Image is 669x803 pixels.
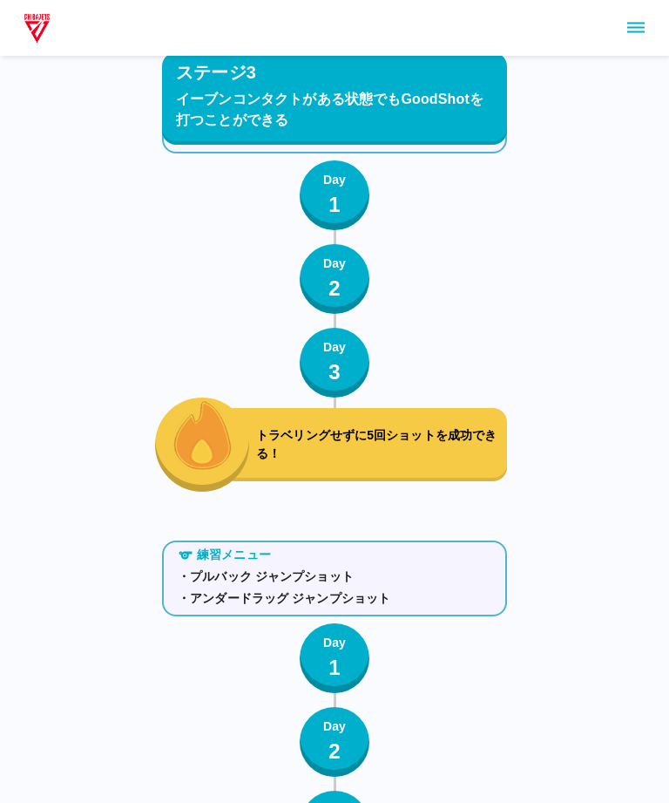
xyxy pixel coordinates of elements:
p: Day [323,255,346,273]
button: fire_icon [155,398,249,492]
p: 1 [328,189,341,221]
p: Day [323,171,346,189]
p: Day [323,338,346,357]
button: Day1 [300,623,369,693]
img: fire_icon [173,398,232,470]
img: dummy [21,10,53,45]
p: Day [323,718,346,736]
button: Day2 [300,707,369,777]
p: ・アンダードラッグ ジャンプショット [178,589,491,608]
p: 練習メニュー [197,546,271,564]
p: ・プルバック ジャンプショット [178,568,491,586]
button: Day3 [300,328,369,398]
button: sidemenu [621,13,651,43]
p: Day [323,634,346,652]
p: トラベリングせずに5回ショットを成功できる！ [256,426,500,463]
p: 3 [328,357,341,388]
p: 2 [328,273,341,304]
button: Day1 [300,160,369,230]
p: ステージ3 [176,59,256,85]
p: 1 [328,652,341,684]
button: Day2 [300,244,369,314]
p: イーブンコンタクトがある状態でもGoodShotを打つことができる [176,89,493,131]
p: 2 [328,736,341,767]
